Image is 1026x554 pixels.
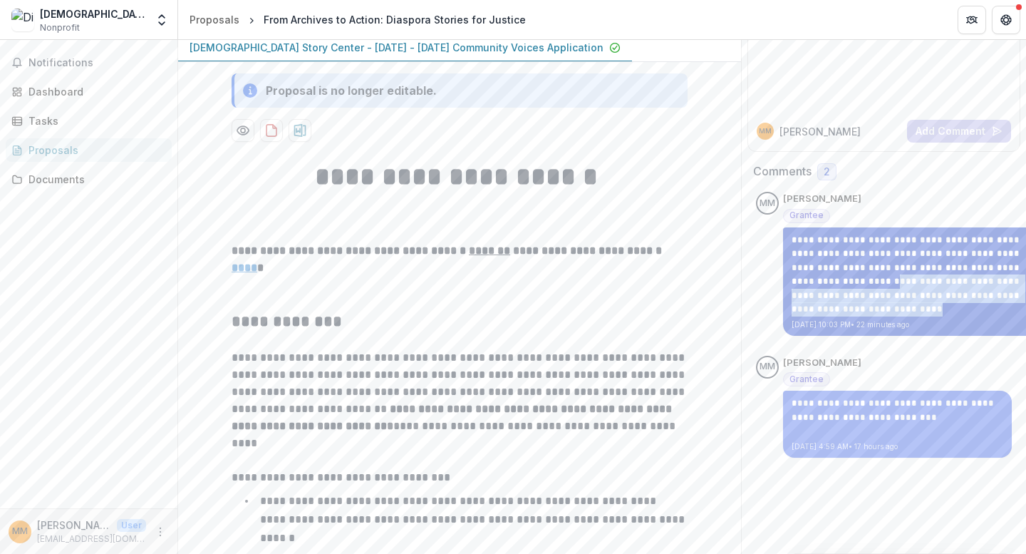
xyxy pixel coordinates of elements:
[11,9,34,31] img: DiosporaDNA Story Center
[760,362,775,371] div: Monica Montgomery
[6,168,172,191] a: Documents
[266,82,437,99] div: Proposal is no longer editable.
[190,40,603,55] p: [DEMOGRAPHIC_DATA] Story Center - [DATE] - [DATE] Community Voices Application
[783,356,861,370] p: [PERSON_NAME]
[907,120,1011,143] button: Add Comment
[779,124,861,139] p: [PERSON_NAME]
[992,6,1020,34] button: Get Help
[152,6,172,34] button: Open entity switcher
[789,374,824,384] span: Grantee
[6,138,172,162] a: Proposals
[824,166,830,178] span: 2
[28,113,160,128] div: Tasks
[792,441,1003,452] p: [DATE] 4:59 AM • 17 hours ago
[232,119,254,142] button: Preview 644df84e-abb0-47d9-979c-2fe1bcf3edad-0.pdf
[152,523,169,540] button: More
[28,84,160,99] div: Dashboard
[264,12,526,27] div: From Archives to Action: Diaspora Stories for Justice
[753,165,812,178] h2: Comments
[37,533,146,545] p: [EMAIL_ADDRESS][DOMAIN_NAME]
[289,119,311,142] button: download-proposal
[28,57,166,69] span: Notifications
[958,6,986,34] button: Partners
[12,527,28,536] div: Monica Montgomery
[6,80,172,103] a: Dashboard
[6,109,172,133] a: Tasks
[40,21,80,34] span: Nonprofit
[28,172,160,187] div: Documents
[6,51,172,74] button: Notifications
[37,518,111,533] p: [PERSON_NAME]
[40,6,146,21] div: [DEMOGRAPHIC_DATA] Story Center
[184,9,532,30] nav: breadcrumb
[190,12,239,27] div: Proposals
[28,143,160,158] div: Proposals
[117,519,146,532] p: User
[760,199,775,208] div: Monica Montgomery
[783,192,861,206] p: [PERSON_NAME]
[789,210,824,220] span: Grantee
[260,119,283,142] button: download-proposal
[759,128,772,135] div: Monica Montgomery
[184,9,245,30] a: Proposals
